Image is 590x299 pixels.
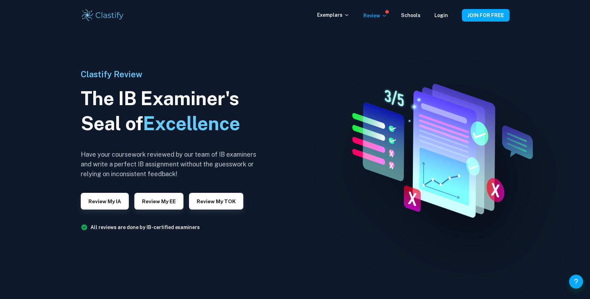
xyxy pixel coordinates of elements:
a: All reviews are done by IB-certified examiners [91,225,200,230]
button: Help and Feedback [569,275,583,289]
img: IA Review hero [335,78,543,221]
h6: Have your coursework reviewed by our team of IB examiners and write a perfect IB assignment witho... [81,150,262,179]
p: Exemplars [317,11,349,19]
a: Login [434,13,448,18]
p: Review [363,12,387,19]
button: Review my TOK [189,193,243,210]
h6: Clastify Review [81,68,262,80]
button: JOIN FOR FREE [462,9,510,22]
span: Excellence [143,112,240,134]
img: Clastify logo [81,8,125,22]
a: Schools [401,13,420,18]
h1: The IB Examiner's Seal of [81,86,262,136]
button: Review my EE [134,193,183,210]
button: Review my IA [81,193,129,210]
